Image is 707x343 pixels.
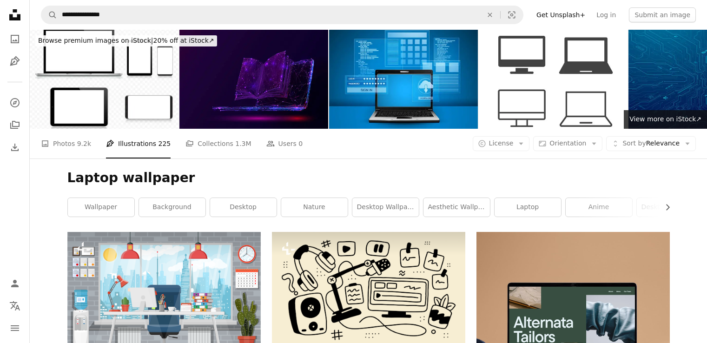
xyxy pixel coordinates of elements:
a: Office building interior. Desk with computer, chair, lamp, books and document papers. Water coole... [67,295,261,303]
a: Log in / Sign up [6,274,24,293]
a: Users 0 [266,129,303,158]
span: View more on iStock ↗ [629,115,701,123]
a: Photos [6,30,24,48]
a: laptop [495,198,561,217]
a: Get Unsplash+ [531,7,591,22]
img: Laptop and book low poly vector illustration [179,30,328,129]
button: scroll list to the right [659,198,670,217]
span: 9.2k [77,139,91,149]
button: Submit an image [629,7,696,22]
a: wallpaper [68,198,134,217]
button: Menu [6,319,24,337]
button: Language [6,297,24,315]
span: License [489,139,514,147]
button: Orientation [533,136,602,151]
button: Search Unsplash [41,6,57,24]
a: Collections [6,116,24,134]
a: View more on iStock↗ [624,110,707,129]
a: background [139,198,205,217]
span: Orientation [549,139,586,147]
a: Collections 1.3M [185,129,251,158]
form: Find visuals sitewide [41,6,523,24]
img: Computer - Illustration Icons [479,30,628,129]
button: Sort byRelevance [606,136,696,151]
a: desktop wallpaper [352,198,419,217]
a: A black and white drawing of a computer screen [272,286,465,294]
a: nature [281,198,348,217]
a: desktop [210,198,277,217]
div: 20% off at iStock ↗ [35,35,217,46]
h1: Laptop wallpaper [67,170,670,186]
span: Relevance [622,139,680,148]
span: 1.3M [235,139,251,149]
a: Explore [6,93,24,112]
a: Log in [591,7,621,22]
button: Clear [480,6,500,24]
span: Browse premium images on iStock | [38,37,153,44]
a: aesthetic wallpaper [423,198,490,217]
a: desktop background [637,198,703,217]
button: Visual search [501,6,523,24]
button: License [473,136,530,151]
a: Photos 9.2k [41,129,91,158]
a: Download History [6,138,24,157]
img: Laptop, Tablet, Smartphone, Mobile Phone In Black And Silver Color With Reflection, Realistic Vec... [30,30,178,129]
span: Sort by [622,139,646,147]
span: 0 [298,139,303,149]
img: Laptop [329,30,478,129]
a: Illustrations [6,52,24,71]
a: Browse premium images on iStock|20% off at iStock↗ [30,30,223,52]
a: anime [566,198,632,217]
